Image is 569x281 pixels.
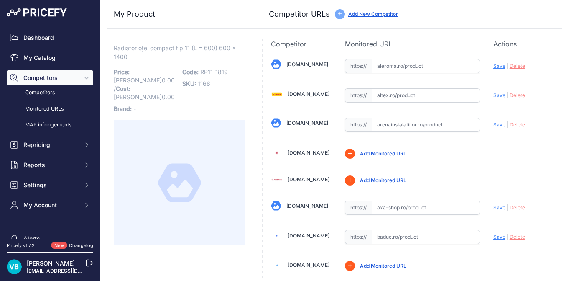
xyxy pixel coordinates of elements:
[372,88,480,103] input: altex.ro/product
[345,59,372,73] span: https://
[114,68,130,75] span: Price:
[23,161,78,169] span: Reports
[114,105,132,112] span: Brand:
[372,201,480,215] input: axa-shop.ro/product
[7,102,93,116] a: Monitored URLs
[493,204,505,211] span: Save
[23,74,78,82] span: Competitors
[288,262,329,268] a: [DOMAIN_NAME]
[114,43,236,62] span: Radiator oțel compact tip 11 (L = 600) 600 x 1400
[345,39,480,49] p: Monitored URL
[7,85,93,100] a: Competitors
[493,234,505,240] span: Save
[7,157,93,173] button: Reports
[271,39,332,49] p: Competitor
[27,268,114,274] a: [EMAIL_ADDRESS][DOMAIN_NAME]
[493,39,554,49] p: Actions
[360,263,406,269] a: Add Monitored URL
[348,11,398,17] a: Add New Competitor
[345,118,372,132] span: https://
[507,92,508,98] span: |
[162,93,175,101] span: 0.00
[7,137,93,152] button: Repricing
[7,231,93,246] a: Alerts
[510,204,525,211] span: Delete
[114,8,245,20] h3: My Product
[372,230,480,244] input: baduc.ro/product
[27,260,75,267] a: [PERSON_NAME]
[7,198,93,213] button: My Account
[507,63,508,69] span: |
[345,230,372,244] span: https://
[182,80,196,87] span: SKU:
[7,242,35,249] div: Pricefy v1.7.2
[114,85,175,101] span: / [PERSON_NAME]
[507,204,508,211] span: |
[360,150,406,157] a: Add Monitored URL
[133,105,136,112] span: -
[114,66,177,103] p: [PERSON_NAME]
[372,118,480,132] input: arenainstalatiilor.ro/product
[510,63,525,69] span: Delete
[162,77,175,84] span: 0.00
[286,120,328,126] a: [DOMAIN_NAME]
[288,176,329,183] a: [DOMAIN_NAME]
[200,68,228,75] span: RP11-1819
[7,50,93,65] a: My Catalog
[286,203,328,209] a: [DOMAIN_NAME]
[69,242,93,248] a: Changelog
[23,201,78,209] span: My Account
[23,181,78,189] span: Settings
[345,201,372,215] span: https://
[7,70,93,85] button: Competitors
[493,92,505,98] span: Save
[23,141,78,149] span: Repricing
[288,232,329,239] a: [DOMAIN_NAME]
[7,30,93,278] nav: Sidebar
[507,234,508,240] span: |
[286,61,328,67] a: [DOMAIN_NAME]
[510,121,525,128] span: Delete
[7,30,93,45] a: Dashboard
[493,121,505,128] span: Save
[51,242,67,249] span: New
[345,88,372,103] span: https://
[507,121,508,128] span: |
[7,178,93,193] button: Settings
[288,150,329,156] a: [DOMAIN_NAME]
[269,8,330,20] h3: Competitor URLs
[360,177,406,183] a: Add Monitored URL
[510,234,525,240] span: Delete
[372,59,480,73] input: aleroma.ro/product
[493,63,505,69] span: Save
[7,118,93,132] a: MAP infringements
[182,68,199,75] span: Code:
[116,85,130,92] span: Cost:
[288,91,329,97] a: [DOMAIN_NAME]
[7,8,67,17] img: Pricefy Logo
[510,92,525,98] span: Delete
[198,80,210,87] span: 1168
